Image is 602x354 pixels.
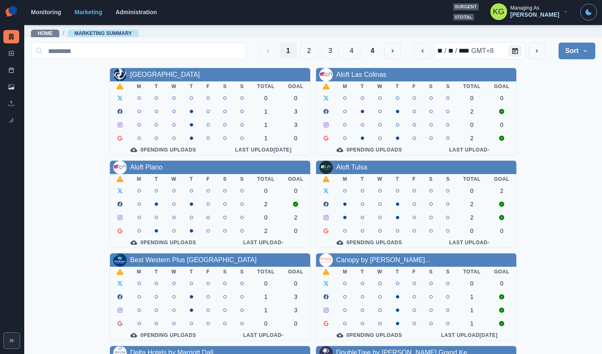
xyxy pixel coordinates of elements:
[559,43,595,59] button: Sort
[165,267,183,277] th: W
[288,135,304,142] div: 0
[113,253,127,267] img: 107591225556643
[436,46,495,56] div: Date
[257,307,275,314] div: 1
[257,135,275,142] div: 1
[406,81,423,91] th: F
[130,81,148,91] th: M
[463,228,481,234] div: 0
[463,187,481,194] div: 0
[148,81,165,91] th: T
[250,267,281,277] th: Total
[389,174,406,184] th: T
[336,174,354,184] th: M
[130,164,162,171] a: Aloft Plano
[117,332,210,339] div: 0 Pending Uploads
[423,81,440,91] th: S
[3,30,19,43] a: Marketing Summary
[463,307,481,314] div: 1
[371,81,389,91] th: W
[493,2,505,22] div: Katrina Gallardo
[371,267,389,277] th: W
[487,267,516,277] th: Goal
[494,280,510,287] div: 0
[148,267,165,277] th: T
[463,280,481,287] div: 0
[423,174,440,184] th: S
[217,81,234,91] th: S
[321,43,339,59] button: Page 3
[319,161,333,174] img: 109844765501564
[117,239,210,246] div: 0 Pending Uploads
[454,46,458,56] div: /
[429,239,510,246] div: Last Upload -
[423,267,440,277] th: S
[38,30,53,36] a: Home
[74,30,132,36] a: Marketing Summary
[130,267,148,277] th: M
[354,81,371,91] th: T
[200,81,217,91] th: F
[463,108,481,115] div: 2
[463,293,481,300] div: 1
[3,332,20,349] button: Expand
[463,201,481,207] div: 2
[200,267,217,277] th: F
[288,280,304,287] div: 0
[165,174,183,184] th: W
[288,228,304,234] div: 0
[148,174,165,184] th: T
[257,280,275,287] div: 0
[389,81,406,91] th: T
[130,174,148,184] th: M
[117,147,210,153] div: 0 Pending Uploads
[458,46,470,56] div: year
[217,267,234,277] th: S
[288,293,304,300] div: 3
[447,46,454,56] div: day
[233,81,250,91] th: S
[233,267,250,277] th: S
[3,47,19,60] a: New Post
[257,121,275,128] div: 1
[223,239,304,246] div: Last Upload -
[494,228,510,234] div: 0
[494,121,510,128] div: 0
[115,9,157,15] a: Administration
[319,253,333,267] img: 448283599303931
[494,95,510,101] div: 0
[130,71,200,78] a: [GEOGRAPHIC_DATA]
[389,267,406,277] th: T
[250,81,281,91] th: Total
[217,174,234,184] th: S
[250,174,281,184] th: Total
[223,147,304,153] div: Last Upload [DATE]
[257,201,275,207] div: 2
[200,174,217,184] th: F
[414,43,431,59] button: previous
[3,80,19,94] a: Media Library
[336,81,354,91] th: M
[183,81,200,91] th: T
[494,187,510,194] div: 2
[3,114,19,127] a: Review Summary
[260,43,276,59] button: Previous
[453,3,479,10] span: 0 urgent
[429,332,510,339] div: Last Upload [DATE]
[288,320,304,327] div: 0
[288,121,304,128] div: 3
[444,46,447,56] div: /
[323,147,416,153] div: 0 Pending Uploads
[257,108,275,115] div: 1
[323,239,416,246] div: 0 Pending Uploads
[257,320,275,327] div: 0
[463,95,481,101] div: 0
[257,293,275,300] div: 1
[113,161,127,174] img: 115558274762
[336,267,354,277] th: M
[257,214,275,221] div: 0
[463,214,481,221] div: 2
[439,81,457,91] th: S
[487,81,516,91] th: Goal
[288,214,304,221] div: 2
